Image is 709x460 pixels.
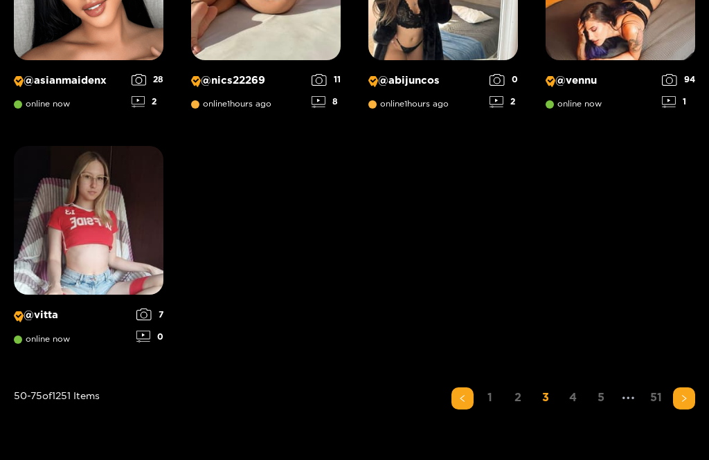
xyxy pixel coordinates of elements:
span: online now [546,99,602,109]
p: @ nics22269 [191,74,305,87]
a: 5 [590,387,612,407]
li: 5 [590,387,612,410]
span: online 1 hours ago [368,99,449,109]
li: 51 [645,387,667,410]
div: 0 [490,74,518,86]
div: 11 [312,74,341,86]
span: online now [14,99,70,109]
a: 2 [507,387,529,407]
a: 4 [562,387,584,407]
li: Next 5 Pages [618,387,640,410]
span: online 1 hours ago [191,99,271,109]
div: 1 [662,96,695,108]
li: 3 [535,387,557,410]
span: online now [14,334,70,344]
img: Creator Profile Image: vitta [14,146,163,295]
div: 2 [490,96,518,108]
a: 3 [535,387,557,407]
a: 1 [479,387,501,407]
li: Previous Page [451,387,474,410]
span: left [458,394,467,403]
a: 51 [645,387,667,407]
div: 2 [132,96,164,108]
li: 2 [507,387,529,410]
span: right [680,394,688,403]
p: @ vitta [14,309,129,322]
p: @ vennu [546,74,655,87]
button: right [673,387,695,410]
div: 7 [136,309,163,320]
div: 94 [662,74,695,86]
span: ••• [618,387,640,410]
p: @ asianmaidenx [14,74,124,87]
li: 1 [479,387,501,410]
div: 28 [132,74,164,86]
div: 0 [136,331,163,342]
li: 4 [562,387,584,410]
li: Next Page [673,387,695,410]
div: 8 [312,96,341,108]
a: Creator Profile Image: vitta@vittaonline now70 [14,146,163,353]
p: @ abijuncos [368,74,483,87]
button: left [451,387,474,410]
